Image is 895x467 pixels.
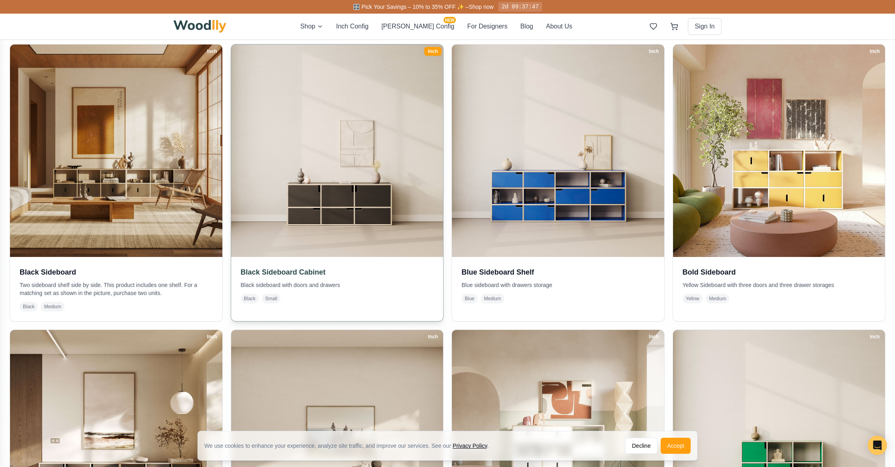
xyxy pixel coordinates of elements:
[262,294,280,303] span: Small
[467,22,507,31] button: For Designers
[20,267,213,278] h3: Black Sideboard
[661,438,691,454] button: Accept
[241,267,434,278] h3: Black Sideboard Cabinet
[645,47,663,56] div: Inch
[520,22,533,31] button: Blog
[625,438,657,454] button: Decline
[381,22,454,31] button: [PERSON_NAME] ConfigNEW
[645,332,663,341] div: Inch
[868,436,887,455] div: Open Intercom Messenger
[866,332,883,341] div: Inch
[353,4,468,10] span: 🎛️ Pick Your Savings – 10% to 35% OFF ✨ –
[683,294,703,303] span: Yellow
[10,44,222,257] img: Black Sideboard
[673,44,885,257] img: Bold Sideboard
[20,281,213,297] p: Two sideboard shelf side by side. This product includes one shelf. For a matching set as shown in...
[683,267,876,278] h3: Bold Sideboard
[688,18,722,35] button: Sign In
[424,332,441,341] div: Inch
[424,47,441,56] div: Inch
[20,302,38,311] span: Black
[706,294,730,303] span: Medium
[498,2,542,12] div: 2d 09:37:47
[866,47,883,56] div: Inch
[683,281,876,289] p: Yellow Sideboard with three doors and three drawer storages
[41,302,65,311] span: Medium
[462,281,655,289] p: Blue sideboard with drawers storage
[481,294,504,303] span: Medium
[452,44,664,257] img: Blue Sideboard Shelf
[443,17,456,23] span: NEW
[241,281,434,289] p: Black sideboard with doors and drawers
[204,47,221,56] div: Inch
[336,22,369,31] button: Inch Config
[241,294,259,303] span: Black
[300,22,323,31] button: Shop
[462,294,478,303] span: Blue
[226,39,448,262] img: Black Sideboard Cabinet
[204,332,221,341] div: Inch
[204,442,495,450] div: We use cookies to enhance your experience, analyze site traffic, and improve our services. See our .
[453,443,487,449] a: Privacy Policy
[469,4,494,10] a: Shop now
[462,267,655,278] h3: Blue Sideboard Shelf
[173,20,226,33] img: Woodlly
[546,22,572,31] button: About Us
